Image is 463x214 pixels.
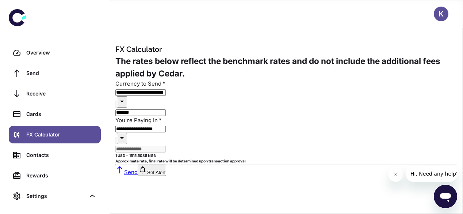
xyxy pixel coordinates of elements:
div: Receive [26,90,96,98]
button: K [434,7,448,21]
h6: Approximate rate, final rate will be determined upon transaction approval [115,158,457,164]
a: Rewards [9,167,101,184]
label: Currency to Send [115,80,165,87]
a: Send [115,169,138,176]
h6: 1 USD = 1515.5085 NGN [115,153,457,158]
a: Send [9,64,101,82]
a: Overview [9,44,101,61]
iframe: Button to launch messaging window [434,185,457,208]
div: Send [26,69,96,77]
a: FX Calculator [9,126,101,143]
button: Set Alert [138,165,166,176]
iframe: Close message [389,167,403,182]
button: Clear [115,137,117,144]
div: Cards [26,110,96,118]
div: Contacts [26,151,96,159]
div: Settings [26,192,85,200]
div: Overview [26,49,96,57]
div: Settings [9,187,101,205]
div: Rewards [26,172,96,180]
div: FX Calculator [26,131,96,139]
a: Cards [9,105,101,123]
label: You're Paying In [115,117,162,124]
h2: The rates below reflect the benchmark rates and do not include the additional fees applied by Cedar. [115,55,457,80]
button: Open [117,96,127,108]
a: Contacts [9,146,101,164]
a: Receive [9,85,101,102]
iframe: Message from company [406,166,457,182]
span: Hi. Need any help? [4,5,53,11]
h1: FX Calculator [115,44,457,55]
button: Open [117,133,127,144]
button: Clear [115,101,117,108]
